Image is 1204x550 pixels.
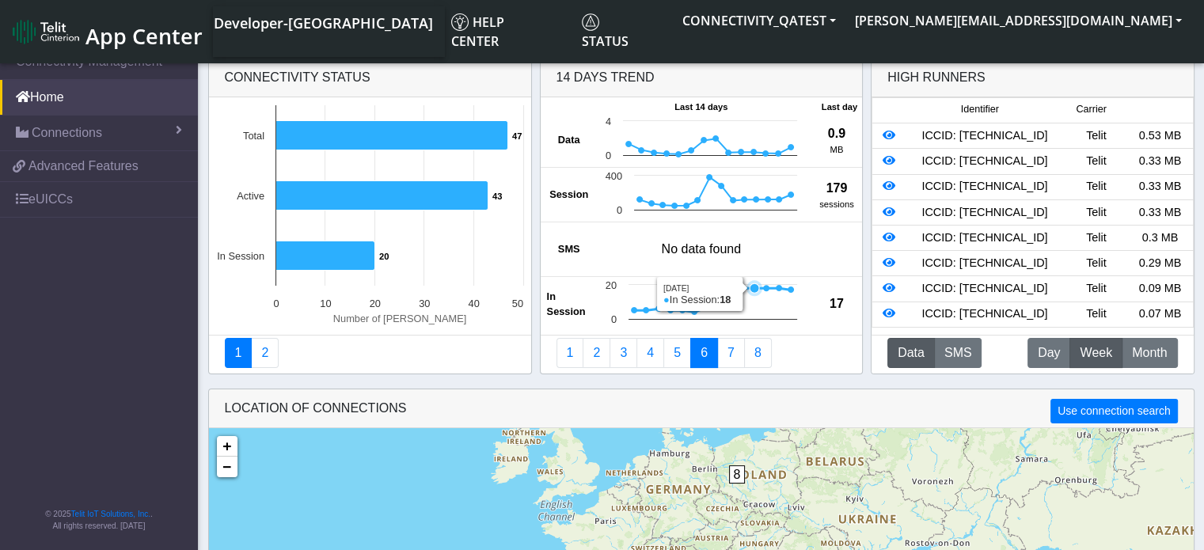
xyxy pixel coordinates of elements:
a: Connectivity status [225,338,253,368]
div: High Runners [887,68,986,87]
div: ICCID: [TECHNICAL_ID] [905,229,1064,247]
span: App Center [85,21,203,51]
button: Month [1122,338,1177,368]
div: 0.53 MB [1128,127,1192,145]
a: Zoom out [217,457,237,477]
div: Telit [1065,255,1129,272]
a: Status [575,6,673,57]
span: MB [830,143,843,157]
a: Not Connected for 30 days [744,338,772,368]
a: Usage by Carrier [663,338,691,368]
div: Telit [1065,153,1129,170]
button: Week [1069,338,1122,368]
div: Telit [1065,127,1129,145]
span: Week [1080,343,1112,362]
button: CONNECTIVITY_QATEST [673,6,845,35]
button: Use connection search [1050,399,1177,423]
text: 4 [606,116,611,127]
span: Last day [822,102,857,112]
div: Connectivity status [209,59,531,97]
text: 10 [320,298,331,309]
text: 0 [273,298,279,309]
a: Carrier [583,338,610,368]
a: Zero Session [717,338,745,368]
div: ICCID: [TECHNICAL_ID] [905,178,1064,195]
text: 20 [379,252,389,261]
div: Telit [1065,178,1129,195]
div: 0.09 MB [1128,280,1192,298]
div: Telit [1065,280,1129,298]
text: 30 [419,298,430,309]
img: status.svg [582,13,599,31]
button: Day [1027,338,1070,368]
span: SMS [552,241,587,256]
text: 40 [468,298,479,309]
span: Month [1132,343,1167,362]
div: 0.33 MB [1128,153,1192,170]
nav: Summary paging [225,338,515,368]
a: Deployment status [251,338,279,368]
a: Your current platform instance [213,6,432,38]
span: Status [582,13,629,50]
div: Telit [1065,305,1129,323]
text: 43 [492,192,502,201]
span: 8 [729,465,746,484]
div: ICCID: [TECHNICAL_ID] [905,127,1064,145]
span: Last 14 days [598,101,805,114]
div: 0.29 MB [1128,255,1192,272]
text: 0 [606,150,611,161]
span: Carrier [1076,102,1106,117]
button: Data [887,338,935,368]
div: 0.33 MB [1128,178,1192,195]
div: ICCID: [TECHNICAL_ID] [905,204,1064,222]
a: Connections By Country [556,338,584,368]
text: In Session [217,250,264,262]
span: sessions [819,198,854,211]
div: 0.07 MB [1128,305,1192,323]
img: knowledge.svg [451,13,469,31]
text: 47 [512,131,522,141]
text: Total [242,130,264,142]
text: 50 [511,298,522,309]
a: Connections By Carrier [636,338,664,368]
a: Telit IoT Solutions, Inc. [71,510,150,518]
text: 400 [605,170,621,182]
div: Telit [1065,204,1129,222]
span: Data [552,132,587,147]
text: Number of [PERSON_NAME] [332,313,466,324]
text: Active [237,190,264,202]
a: Zoom in [217,436,237,457]
div: ICCID: [TECHNICAL_ID] [905,280,1064,298]
div: Telit [1065,229,1129,247]
div: ICCID: [TECHNICAL_ID] [905,305,1064,323]
div: 14 Days Trend [541,59,863,97]
a: App Center [13,15,200,49]
div: LOCATION OF CONNECTIONS [209,389,1194,428]
span: Day [1038,343,1060,362]
span: 0.9 [828,124,845,143]
div: 0.33 MB [1128,204,1192,222]
a: 14 Days Trend [690,338,718,368]
span: 179 [826,179,848,198]
img: logo-telit-cinterion-gw-new.png [13,19,79,44]
div: 0.3 MB [1128,229,1192,247]
text: 0 [611,313,617,325]
a: Help center [445,6,575,57]
text: 0 [617,204,622,216]
button: [PERSON_NAME][EMAIL_ADDRESS][DOMAIN_NAME] [845,6,1191,35]
span: Advanced Features [28,157,139,176]
text: 20 [369,298,380,309]
span: In Session [541,289,598,319]
nav: Summary paging [556,338,847,368]
a: Usage per Country [610,338,637,368]
text: 20 [606,279,617,291]
span: Session [543,187,594,202]
span: 17 [830,294,844,313]
span: Identifier [960,102,998,117]
button: SMS [934,338,982,368]
div: ICCID: [TECHNICAL_ID] [905,153,1064,170]
div: ICCID: [TECHNICAL_ID] [905,255,1064,272]
span: Help center [451,13,504,50]
span: Connections [32,123,102,142]
span: Developer-[GEOGRAPHIC_DATA] [214,13,433,32]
